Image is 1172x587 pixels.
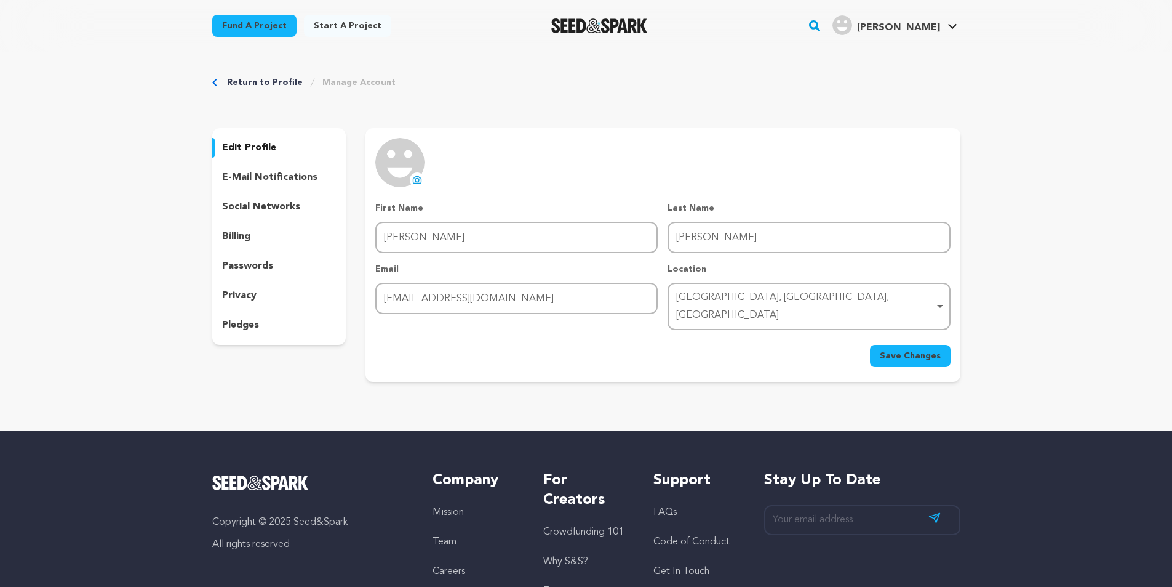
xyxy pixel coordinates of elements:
h5: Stay up to date [764,471,960,490]
a: Start a project [304,15,391,37]
img: Seed&Spark Logo Dark Mode [551,18,648,33]
p: Location [668,263,950,275]
p: billing [222,229,250,244]
a: Code of Conduct [653,537,730,547]
h5: For Creators [543,471,629,510]
a: Crowdfunding 101 [543,527,624,537]
button: edit profile [212,138,346,158]
h5: Company [433,471,518,490]
img: user.png [832,15,852,35]
a: Team [433,537,456,547]
p: All rights reserved [212,537,409,552]
a: Get In Touch [653,567,709,577]
a: Why S&S? [543,557,588,567]
h5: Support [653,471,739,490]
p: pledges [222,318,259,333]
a: Careers [433,567,465,577]
input: Last Name [668,222,950,253]
button: pledges [212,315,346,335]
p: passwords [222,259,273,273]
p: privacy [222,288,257,303]
p: social networks [222,200,300,214]
img: Seed&Spark Logo [212,476,309,490]
p: Last Name [668,202,950,214]
button: billing [212,227,346,246]
a: Nguyễn Diệu V.'s Profile [830,13,960,35]
input: First Name [375,222,658,253]
button: e-mail notifications [212,168,346,187]
p: Email [375,263,658,275]
a: Manage Account [322,76,396,89]
a: Seed&Spark Homepage [551,18,648,33]
p: Copyright © 2025 Seed&Spark [212,515,409,530]
span: Save Changes [880,350,941,362]
button: privacy [212,286,346,306]
a: FAQs [653,508,677,517]
button: Save Changes [870,345,951,367]
a: Return to Profile [227,76,303,89]
button: passwords [212,256,346,276]
div: Breadcrumb [212,76,960,89]
span: [PERSON_NAME] [857,23,940,33]
input: Email [375,283,658,314]
p: First Name [375,202,658,214]
a: Mission [433,508,464,517]
div: Nguyễn Diệu V.'s Profile [832,15,940,35]
button: social networks [212,197,346,217]
span: Nguyễn Diệu V.'s Profile [830,13,960,39]
p: e-mail notifications [222,170,317,185]
a: Fund a project [212,15,297,37]
a: Seed&Spark Homepage [212,476,409,490]
input: Your email address [764,505,960,535]
p: edit profile [222,140,276,155]
div: [GEOGRAPHIC_DATA], [GEOGRAPHIC_DATA], [GEOGRAPHIC_DATA] [676,289,934,325]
